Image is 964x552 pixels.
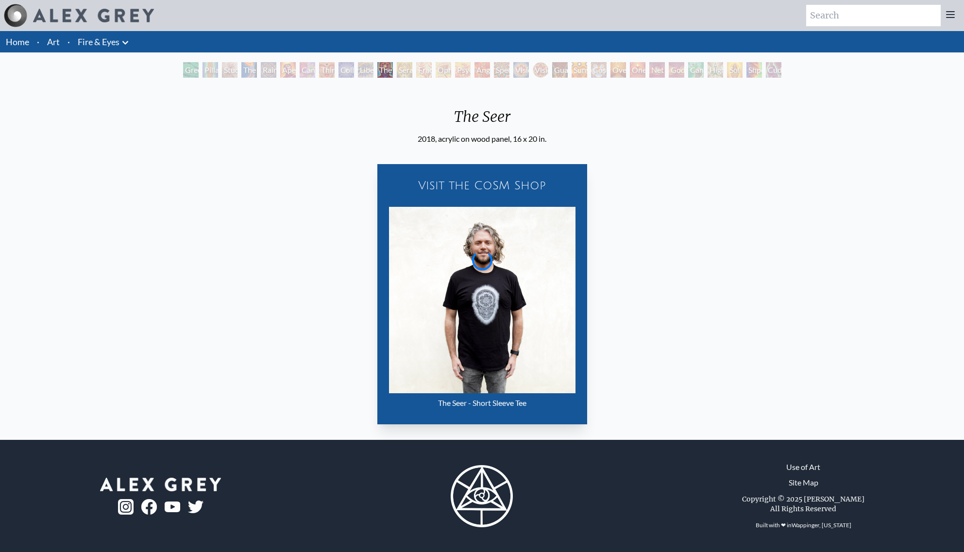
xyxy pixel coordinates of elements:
[416,62,432,78] div: Fractal Eyes
[572,62,587,78] div: Sunyata
[752,518,855,533] div: Built with ❤ in
[6,36,29,47] a: Home
[319,62,335,78] div: Third Eye Tears of Joy
[261,62,276,78] div: Rainbow Eye Ripple
[789,477,818,488] a: Site Map
[418,133,546,145] div: 2018, acrylic on wood panel, 16 x 20 in.
[377,62,393,78] div: The Seer
[389,207,575,413] a: The Seer - Short Sleeve Tee
[727,62,743,78] div: Sol Invictus
[742,494,864,504] div: Copyright © 2025 [PERSON_NAME]
[389,207,575,393] img: The Seer - Short Sleeve Tee
[141,499,157,515] img: fb-logo.png
[746,62,762,78] div: Shpongled
[552,62,568,78] div: Guardian of Infinite Vision
[389,393,575,413] div: The Seer - Short Sleeve Tee
[630,62,645,78] div: One
[649,62,665,78] div: Net of Being
[222,62,237,78] div: Study for the Great Turn
[78,35,119,49] a: Fire & Eyes
[183,62,199,78] div: Green Hand
[766,62,781,78] div: Cuddle
[64,31,74,52] li: ·
[241,62,257,78] div: The Torch
[770,504,836,514] div: All Rights Reserved
[338,62,354,78] div: Collective Vision
[418,108,546,133] div: The Seer
[118,499,134,515] img: ig-logo.png
[33,31,43,52] li: ·
[688,62,704,78] div: Cannafist
[806,5,941,26] input: Search
[358,62,373,78] div: Liberation Through Seeing
[708,62,723,78] div: Higher Vision
[786,461,820,473] a: Use of Art
[513,62,529,78] div: Vision Crystal
[610,62,626,78] div: Oversoul
[533,62,548,78] div: Vision Crystal Tondo
[397,62,412,78] div: Seraphic Transport Docking on the Third Eye
[455,62,471,78] div: Psychomicrograph of a Fractal Paisley Cherub Feather Tip
[494,62,509,78] div: Spectral Lotus
[474,62,490,78] div: Angel Skin
[300,62,315,78] div: Cannabis Sutra
[591,62,607,78] div: Cosmic Elf
[792,521,851,529] a: Wappinger, [US_STATE]
[669,62,684,78] div: Godself
[47,35,60,49] a: Art
[436,62,451,78] div: Ophanic Eyelash
[383,170,581,201] a: Visit the CoSM Shop
[280,62,296,78] div: Aperture
[203,62,218,78] div: Pillar of Awareness
[165,502,180,513] img: youtube-logo.png
[188,501,203,513] img: twitter-logo.png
